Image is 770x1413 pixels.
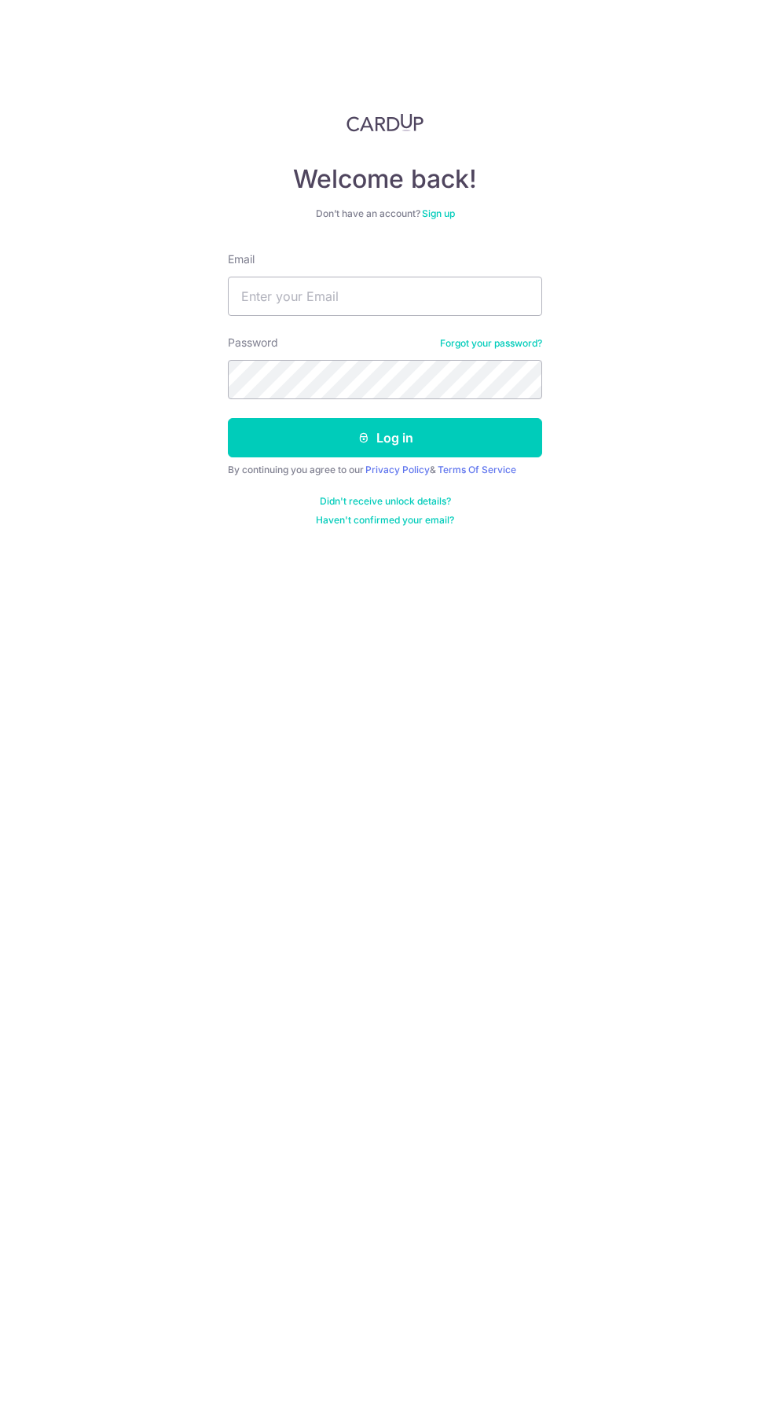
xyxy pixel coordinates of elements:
[228,163,542,195] h4: Welcome back!
[228,418,542,457] button: Log in
[422,207,455,219] a: Sign up
[346,113,423,132] img: CardUp Logo
[228,251,255,267] label: Email
[228,335,278,350] label: Password
[438,464,516,475] a: Terms Of Service
[440,337,542,350] a: Forgot your password?
[320,495,451,508] a: Didn't receive unlock details?
[316,514,454,527] a: Haven't confirmed your email?
[228,207,542,220] div: Don’t have an account?
[228,464,542,476] div: By continuing you agree to our &
[228,277,542,316] input: Enter your Email
[365,464,430,475] a: Privacy Policy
